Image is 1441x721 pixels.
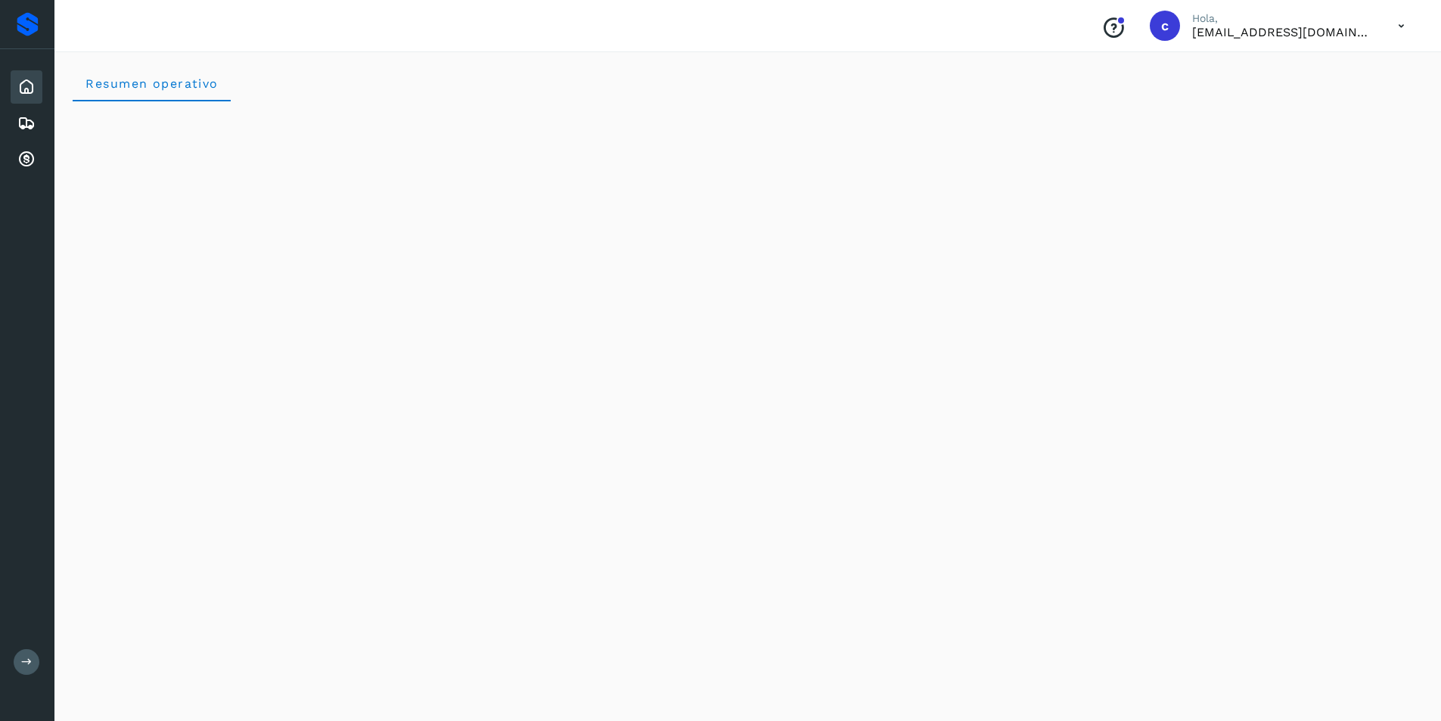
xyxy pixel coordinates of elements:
p: carlosvazqueztgc@gmail.com [1192,25,1374,39]
span: Resumen operativo [85,76,219,91]
div: Cuentas por cobrar [11,143,42,176]
p: Hola, [1192,12,1374,25]
div: Inicio [11,70,42,104]
div: Embarques [11,107,42,140]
